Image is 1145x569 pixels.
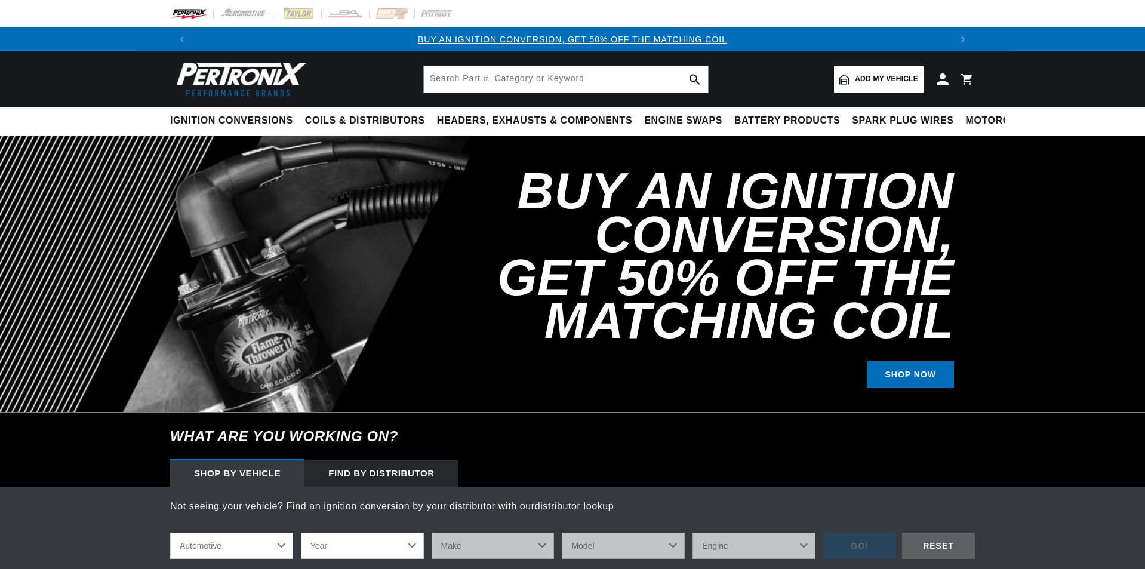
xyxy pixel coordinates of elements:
[867,361,954,388] a: SHOP NOW
[728,107,846,135] summary: Battery Products
[194,33,951,46] div: Announcement
[170,499,975,514] p: Not seeing your vehicle? Find an ignition conversion by your distributor with our
[170,115,293,127] span: Ignition Conversions
[951,27,975,51] button: Translation missing: en.sections.announcements.next_announcement
[424,66,708,93] input: Search Part #, Category or Keyword
[960,107,1043,135] summary: Motorcycle
[170,27,194,51] button: Translation missing: en.sections.announcements.previous_announcement
[170,533,293,559] select: Ride Type
[301,533,424,559] select: Year
[902,533,975,559] div: RESET
[535,501,614,511] a: distributor lookup
[305,115,425,127] span: Coils & Distributors
[170,59,307,100] img: Pertronix
[304,460,458,487] div: Find by Distributor
[834,66,924,93] a: Add my vehicle
[682,66,708,93] button: search button
[846,107,959,135] summary: Spark Plug Wires
[562,533,685,559] select: Model
[299,107,431,135] summary: Coils & Distributors
[170,460,304,487] div: Shop by vehicle
[855,73,918,85] span: Add my vehicle
[418,35,727,44] a: BUY AN IGNITION CONVERSION, GET 50% OFF THE MATCHING COIL
[734,115,840,127] span: Battery Products
[170,107,299,135] summary: Ignition Conversions
[140,413,1005,460] h6: What are you working on?
[444,170,954,342] h2: Buy an Ignition Conversion, Get 50% off the Matching Coil
[140,27,1005,51] slideshow-component: Translation missing: en.sections.announcements.announcement_bar
[432,533,555,559] select: Make
[638,107,728,135] summary: Engine Swaps
[194,33,951,46] div: 1 of 3
[644,115,722,127] span: Engine Swaps
[852,115,953,127] span: Spark Plug Wires
[692,533,815,559] select: Engine
[437,115,632,127] span: Headers, Exhausts & Components
[431,107,638,135] summary: Headers, Exhausts & Components
[966,115,1037,127] span: Motorcycle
